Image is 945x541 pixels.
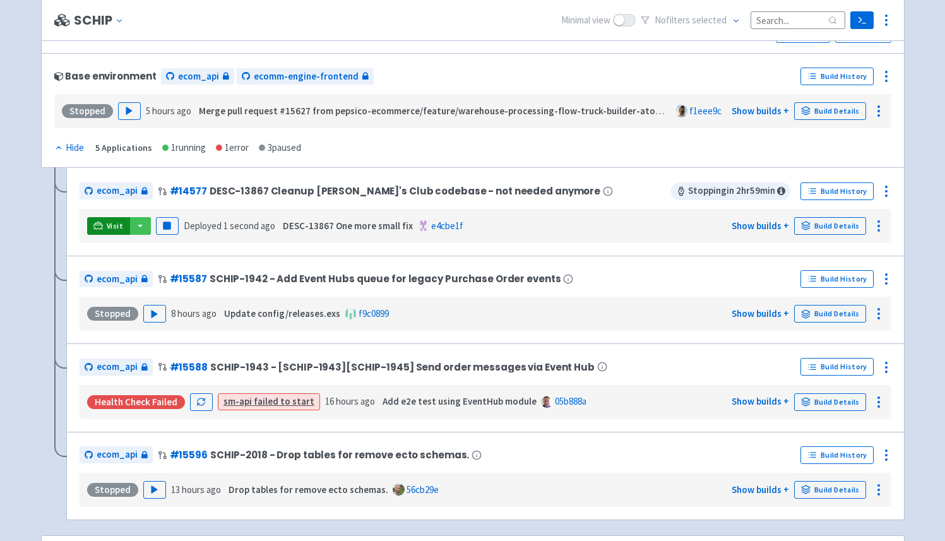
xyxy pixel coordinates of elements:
[95,141,152,155] div: 5 Applications
[732,105,789,117] a: Show builds +
[54,27,112,41] span: SCHIP
[229,484,388,496] strong: Drop tables for remove ecto schemas.
[54,71,157,81] div: Base environment
[692,14,727,26] span: selected
[62,104,113,118] div: Stopped
[162,141,206,155] div: 1 running
[210,273,561,284] span: SCHIP-1942 - Add Event Hubs queue for legacy Purchase Order events
[689,105,722,117] a: f1eee9c
[431,220,463,232] a: e4cbe1f
[751,11,845,28] input: Search...
[800,68,874,85] a: Build History
[143,305,166,323] button: Play
[97,272,138,287] span: ecom_api
[210,186,600,196] span: DESC-13867 Cleanup [PERSON_NAME]'s Club codebase - not needed anymore
[54,141,84,155] div: Hide
[655,13,727,28] span: No filter s
[800,446,874,464] a: Build History
[800,270,874,288] a: Build History
[170,184,207,198] a: #14577
[87,483,138,497] div: Stopped
[178,69,219,84] span: ecom_api
[732,395,789,407] a: Show builds +
[223,220,275,232] time: 1 second ago
[800,358,874,376] a: Build History
[97,448,138,462] span: ecom_api
[80,446,153,463] a: ecom_api
[794,102,866,120] a: Build Details
[216,141,249,155] div: 1 error
[170,272,207,285] a: #15587
[87,217,130,235] a: Visit
[146,105,191,117] time: 5 hours ago
[732,484,789,496] a: Show builds +
[161,68,234,85] a: ecom_api
[210,362,595,372] span: SCHIP-1943 - [SCHIP-1943][SCHIP-1945] Send order messages via Event Hub
[794,393,866,411] a: Build Details
[199,105,711,117] strong: Merge pull request #15627 from pepsico-ecommerce/feature/warehouse-processing-flow-truck-builder-...
[732,220,789,232] a: Show builds +
[87,307,138,321] div: Stopped
[237,68,374,85] a: ecomm-engine-frontend
[259,141,301,155] div: 3 paused
[143,481,166,499] button: Play
[97,184,138,198] span: ecom_api
[223,395,252,407] strong: sm-api
[732,307,789,319] a: Show builds +
[171,307,217,319] time: 8 hours ago
[171,484,221,496] time: 13 hours ago
[407,484,439,496] a: 56cb29e
[850,11,874,29] a: Terminal
[223,395,314,407] a: sm-api failed to start
[97,360,138,374] span: ecom_api
[283,220,413,232] strong: DESC-13867 One more small fix
[184,220,275,232] span: Deployed
[671,182,790,200] span: Stopping in 2 hr 59 min
[383,395,537,407] strong: Add e2e test using EventHub module
[54,141,85,155] button: Hide
[794,481,866,499] a: Build Details
[80,182,153,199] a: ecom_api
[210,449,470,460] span: SCHIP-2018 - Drop tables for remove ecto schemas.
[170,360,208,374] a: #15588
[794,217,866,235] a: Build Details
[107,221,123,231] span: Visit
[80,359,153,376] a: ecom_api
[800,182,874,200] a: Build History
[74,13,128,28] button: SCHIP
[224,307,340,319] strong: Update config/releases.exs
[254,69,359,84] span: ecomm-engine-frontend
[359,307,389,319] a: f9c0899
[156,217,179,235] button: Pause
[170,448,208,461] a: #15596
[325,395,375,407] time: 16 hours ago
[794,305,866,323] a: Build Details
[87,395,185,409] div: Health check failed
[118,102,141,120] button: Play
[80,271,153,288] a: ecom_api
[561,13,610,28] span: Minimal view
[555,395,586,407] a: 05b888a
